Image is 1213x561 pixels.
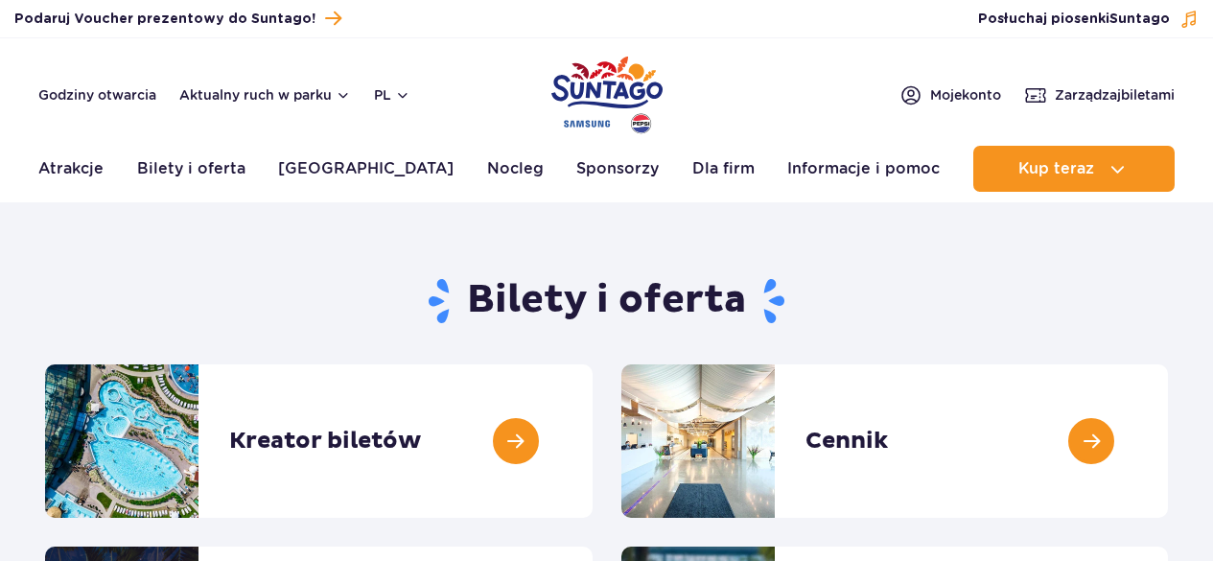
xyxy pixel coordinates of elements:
span: Podaruj Voucher prezentowy do Suntago! [14,10,315,29]
a: Park of Poland [551,48,663,136]
span: Posłuchaj piosenki [978,10,1170,29]
button: Kup teraz [973,146,1175,192]
h1: Bilety i oferta [45,276,1168,326]
span: Moje konto [930,85,1001,105]
a: [GEOGRAPHIC_DATA] [278,146,454,192]
a: Mojekonto [899,83,1001,106]
a: Sponsorzy [576,146,659,192]
a: Nocleg [487,146,544,192]
a: Godziny otwarcia [38,85,156,105]
button: Posłuchaj piosenkiSuntago [978,10,1199,29]
a: Podaruj Voucher prezentowy do Suntago! [14,6,341,32]
a: Atrakcje [38,146,104,192]
span: Suntago [1109,12,1170,26]
a: Informacje i pomoc [787,146,940,192]
span: Kup teraz [1018,160,1094,177]
a: Bilety i oferta [137,146,245,192]
a: Dla firm [692,146,755,192]
span: Zarządzaj biletami [1055,85,1175,105]
button: pl [374,85,410,105]
button: Aktualny ruch w parku [179,87,351,103]
a: Zarządzajbiletami [1024,83,1175,106]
